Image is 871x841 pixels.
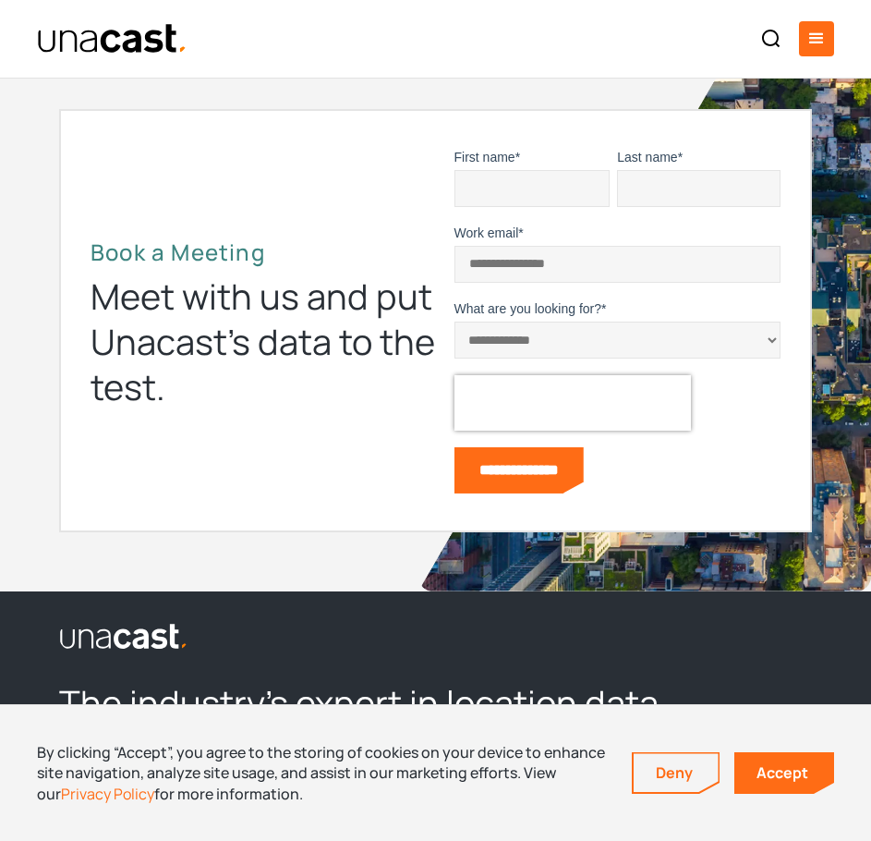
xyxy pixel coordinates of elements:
img: Unacast text logo [37,23,188,55]
a: home [37,23,188,55]
iframe: reCAPTCHA [454,375,691,431]
img: Search icon [760,28,782,50]
div: By clicking “Accept”, you agree to the storing of cookies on your device to enhance site navigati... [37,742,613,804]
a: link to the homepage [59,621,812,651]
a: Accept [734,752,834,794]
span: What are you looking for? [454,301,602,316]
a: Deny [634,753,719,792]
a: Privacy Policy [61,784,154,804]
h2: Book a Meeting [91,238,436,266]
h2: The industry’s expert in location data [59,680,812,725]
span: Work email [454,225,519,240]
span: First name [454,150,515,165]
img: Unacast logo [59,623,188,651]
div: Meet with us and put Unacast’s data to the test. [91,274,436,410]
span: Last name [617,150,677,165]
div: menu [799,21,834,56]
